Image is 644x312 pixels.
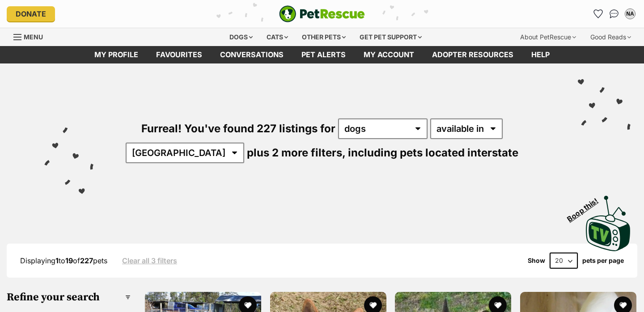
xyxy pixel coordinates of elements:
div: About PetRescue [514,28,582,46]
img: chat-41dd97257d64d25036548639549fe6c8038ab92f7586957e7f3b1b290dea8141.svg [610,9,619,18]
span: Boop this! [566,191,607,223]
a: PetRescue [279,5,365,22]
span: Menu [24,33,43,41]
img: logo-e224e6f780fb5917bec1dbf3a21bbac754714ae5b6737aabdf751b685950b380.svg [279,5,365,22]
div: Good Reads [584,28,637,46]
img: PetRescue TV logo [586,196,631,251]
span: Show [528,257,545,264]
span: Furreal! You've found 227 listings for [141,122,335,135]
a: My account [355,46,423,63]
a: Clear all 3 filters [122,257,177,265]
span: including pets located interstate [348,146,518,159]
strong: 1 [55,256,59,265]
a: Pet alerts [292,46,355,63]
button: My account [623,7,637,21]
div: NA [626,9,635,18]
strong: 227 [80,256,93,265]
h3: Refine your search [7,291,131,304]
div: Get pet support [353,28,428,46]
a: Donate [7,6,55,21]
a: Conversations [607,7,621,21]
div: Cats [260,28,294,46]
a: conversations [211,46,292,63]
span: Displaying to of pets [20,256,107,265]
a: Menu [13,28,49,44]
div: Dogs [223,28,259,46]
div: Other pets [296,28,352,46]
span: plus 2 more filters, [247,146,345,159]
label: pets per page [582,257,624,264]
strong: 19 [65,256,73,265]
a: Favourites [591,7,605,21]
a: Help [522,46,559,63]
a: Adopter resources [423,46,522,63]
a: My profile [85,46,147,63]
ul: Account quick links [591,7,637,21]
a: Boop this! [586,188,631,253]
a: Favourites [147,46,211,63]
